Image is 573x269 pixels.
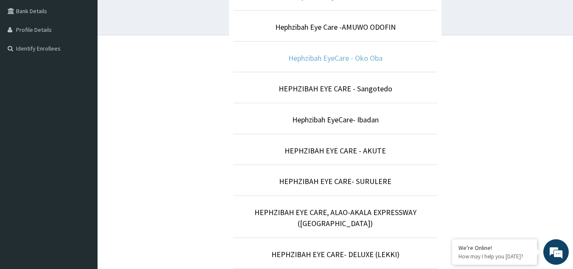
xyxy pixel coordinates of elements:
div: Minimize live chat window [139,4,159,25]
span: We're online! [49,80,117,166]
div: We're Online! [458,244,531,252]
a: HEPHZIBAH EYE CARE - AKUTE [285,146,386,156]
a: HEPHZIBAH EYE CARE - Sangotedo [279,84,392,93]
a: HEPHZIBAH EYE CARE, ALAO-AKALA EXPRESSWAY ([GEOGRAPHIC_DATA]) [254,207,416,228]
p: How may I help you today? [458,253,531,260]
div: Chat with us now [44,48,143,59]
a: Hephzibah EyeCare - Oko Oba [288,53,383,63]
a: Hephzibah EyeCare- Ibadan [292,115,379,125]
a: Hephzibah Eye Care -AMUWO ODOFIN [275,22,396,32]
a: HEPHZIBAH EYE CARE- SURULERE [279,176,391,186]
textarea: Type your message and hit 'Enter' [4,179,162,209]
a: HEPHZIBAH EYE CARE- DELUXE (LEKKI) [271,249,400,259]
img: d_794563401_company_1708531726252_794563401 [16,42,34,64]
